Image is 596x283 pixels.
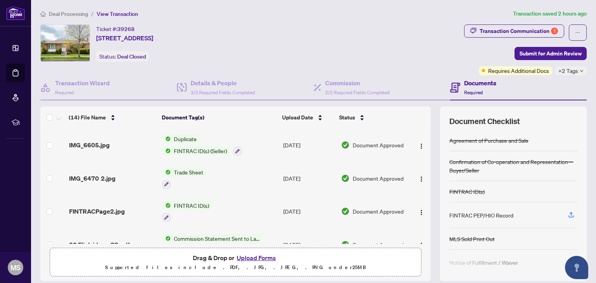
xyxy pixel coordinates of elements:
span: Document Approved [353,207,404,216]
div: Confirmation of Co-operation and Representation—Buyer/Seller [449,157,577,174]
img: Logo [418,209,424,216]
div: Status: [96,51,149,62]
img: Status Icon [162,234,171,243]
div: Transaction Communication [480,25,558,37]
img: Logo [418,242,424,248]
span: Submit for Admin Review [520,47,582,60]
th: Upload Date [279,107,336,128]
img: Document Status [341,207,350,216]
span: down [580,69,584,73]
img: Status Icon [162,168,171,176]
span: MS [10,262,21,273]
button: Upload Forms [234,253,278,263]
span: Status [339,113,355,122]
button: Open asap [565,256,588,279]
button: Logo [415,238,428,251]
span: FINTRAC ID(s) (Seller) [171,147,230,155]
div: FINTRAC PEP/HIO Record [449,211,513,219]
span: Upload Date [282,113,313,122]
span: IMG_6605.jpg [69,140,110,150]
h4: Commission [325,78,390,88]
td: [DATE] [280,128,338,162]
div: FINTRAC ID(s) [449,187,485,196]
img: Status Icon [162,201,171,210]
span: FINTRACPage2.jpg [69,207,125,216]
span: [STREET_ADDRESS] [96,33,153,43]
span: 2/2 Required Fields Completed [325,90,390,95]
span: Required [55,90,74,95]
h4: Documents [464,78,496,88]
span: Commission Statement Sent to Lawyer [171,234,263,243]
span: home [40,11,46,17]
span: 39268 [117,26,135,33]
span: +2 Tags [558,66,578,75]
button: Status IconTrade Sheet [162,168,206,189]
span: (14) File Name [69,113,106,122]
span: FINTRAC ID(s) [171,201,212,210]
span: Document Approved [353,141,404,149]
button: Transaction Communication1 [464,24,564,38]
article: Transaction saved 2 hours ago [513,9,587,18]
img: Document Status [341,174,350,183]
div: Ticket #: [96,24,135,33]
span: 22 Flintridge - CS.pdf [69,240,130,249]
img: logo [6,6,25,20]
span: Drag & Drop or [193,253,278,263]
button: Logo [415,172,428,185]
th: (14) File Name [66,107,159,128]
button: Status IconDuplicateStatus IconFINTRAC ID(s) (Seller) [162,135,242,155]
div: Notice of Fulfillment / Waiver [449,258,518,267]
div: 1 [551,28,558,35]
span: Document Approved [353,174,404,183]
h4: Details & People [191,78,255,88]
button: Logo [415,139,428,151]
button: Logo [415,205,428,217]
button: Status IconCommission Statement Sent to Lawyer [162,234,263,255]
img: IMG-E12147796_1.jpg [41,25,90,61]
td: [DATE] [280,162,338,195]
span: Deal Processing [49,10,88,17]
span: Trade Sheet [171,168,206,176]
span: Document Approved [353,240,404,249]
span: Drag & Drop orUpload FormsSupported files include .PDF, .JPG, .JPEG, .PNG under25MB [50,248,421,277]
span: 3/3 Required Fields Completed [191,90,255,95]
th: Document Tag(s) [159,107,279,128]
img: Status Icon [162,147,171,155]
p: Supported files include .PDF, .JPG, .JPEG, .PNG under 25 MB [55,263,416,272]
span: Requires Additional Docs [488,66,549,75]
div: Agreement of Purchase and Sale [449,136,528,145]
span: View Transaction [97,10,138,17]
button: Status IconFINTRAC ID(s) [162,201,212,222]
img: Status Icon [162,135,171,143]
span: IMG_6470 2.jpg [69,174,116,183]
td: [DATE] [280,195,338,228]
h4: Transaction Wizard [55,78,110,88]
div: MLS Sold Print Out [449,235,495,243]
span: Required [464,90,483,95]
img: Logo [418,176,424,182]
span: Duplicate [171,135,200,143]
th: Status [336,107,408,128]
img: Document Status [341,240,350,249]
li: / [91,9,94,18]
td: [DATE] [280,228,338,261]
img: Document Status [341,141,350,149]
span: ellipsis [575,30,580,35]
img: Logo [418,143,424,149]
span: Deal Closed [117,53,146,60]
button: Submit for Admin Review [515,47,587,60]
span: Document Checklist [449,116,520,127]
